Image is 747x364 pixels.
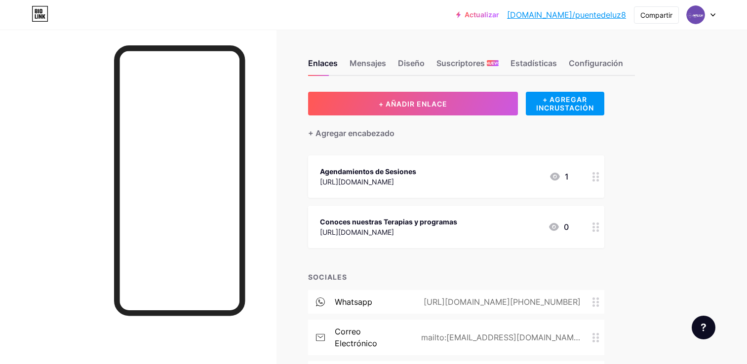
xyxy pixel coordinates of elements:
[507,9,626,21] a: [DOMAIN_NAME]/puentedeluz8
[465,11,499,19] font: Actualizar
[308,272,604,282] div: SOCIALES
[398,57,425,75] div: Diseño
[436,57,485,69] font: Suscriptores
[408,296,592,308] div: [URL][DOMAIN_NAME][PHONE_NUMBER]
[526,92,604,115] div: + AGREGAR INCRUSTACIÓN
[335,326,405,349] div: Correo electrónico
[686,5,705,24] img: puentedeluz8
[320,227,457,237] div: [URL][DOMAIN_NAME]
[320,217,457,227] div: Conoces nuestras Terapias y programas
[565,171,569,182] font: 1
[486,60,500,66] span: NUEVO
[564,221,569,233] font: 0
[640,10,672,20] div: Compartir
[308,57,338,75] div: Enlaces
[405,331,592,343] div: mailto:[EMAIL_ADDRESS][DOMAIN_NAME]
[320,166,416,177] div: Agendamientos de Sesiones
[308,92,518,115] button: + AÑADIR ENLACE
[511,57,557,75] div: Estadísticas
[350,57,386,75] div: Mensajes
[569,57,623,75] div: Configuración
[308,127,394,139] div: + Agregar encabezado
[335,296,372,308] div: Whatsapp
[379,100,447,108] span: + AÑADIR ENLACE
[320,177,416,187] div: [URL][DOMAIN_NAME]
